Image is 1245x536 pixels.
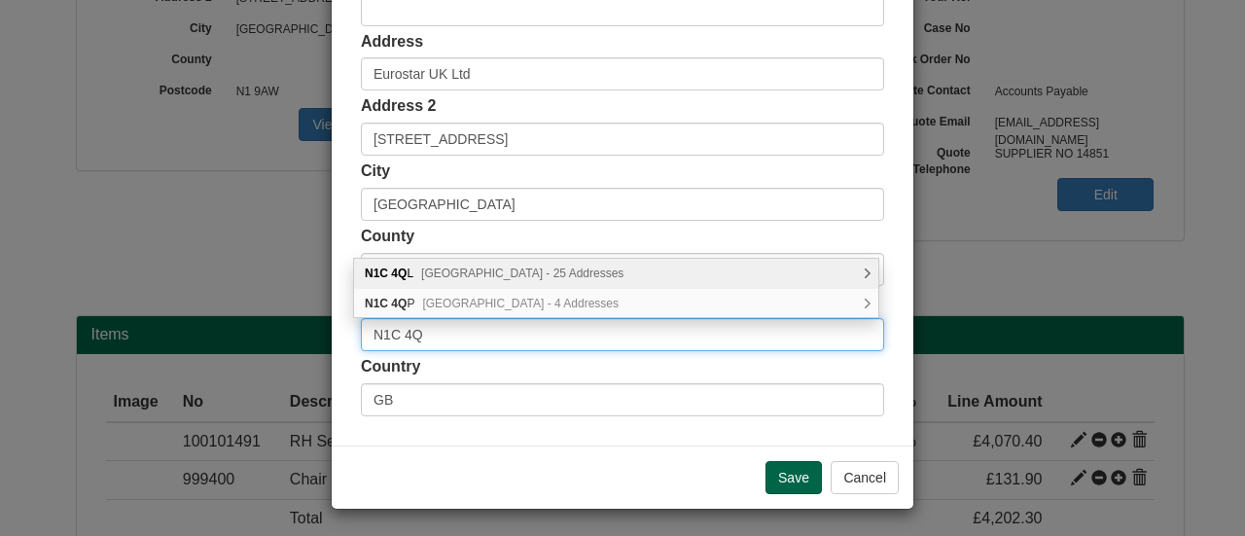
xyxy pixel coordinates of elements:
[361,226,414,248] label: County
[765,461,822,494] input: Save
[365,267,388,280] b: N1C
[421,267,623,280] span: [GEOGRAPHIC_DATA] - 25 Addresses
[361,356,420,378] label: Country
[354,259,878,289] div: N1C 4QL
[422,297,619,310] span: [GEOGRAPHIC_DATA] - 4 Addresses
[365,297,388,310] b: N1C
[354,289,878,318] div: N1C 4QP
[391,267,407,280] b: 4Q
[361,95,436,118] label: Address 2
[831,461,899,494] button: Cancel
[391,297,407,310] b: 4Q
[361,161,390,183] label: City
[361,31,423,54] label: Address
